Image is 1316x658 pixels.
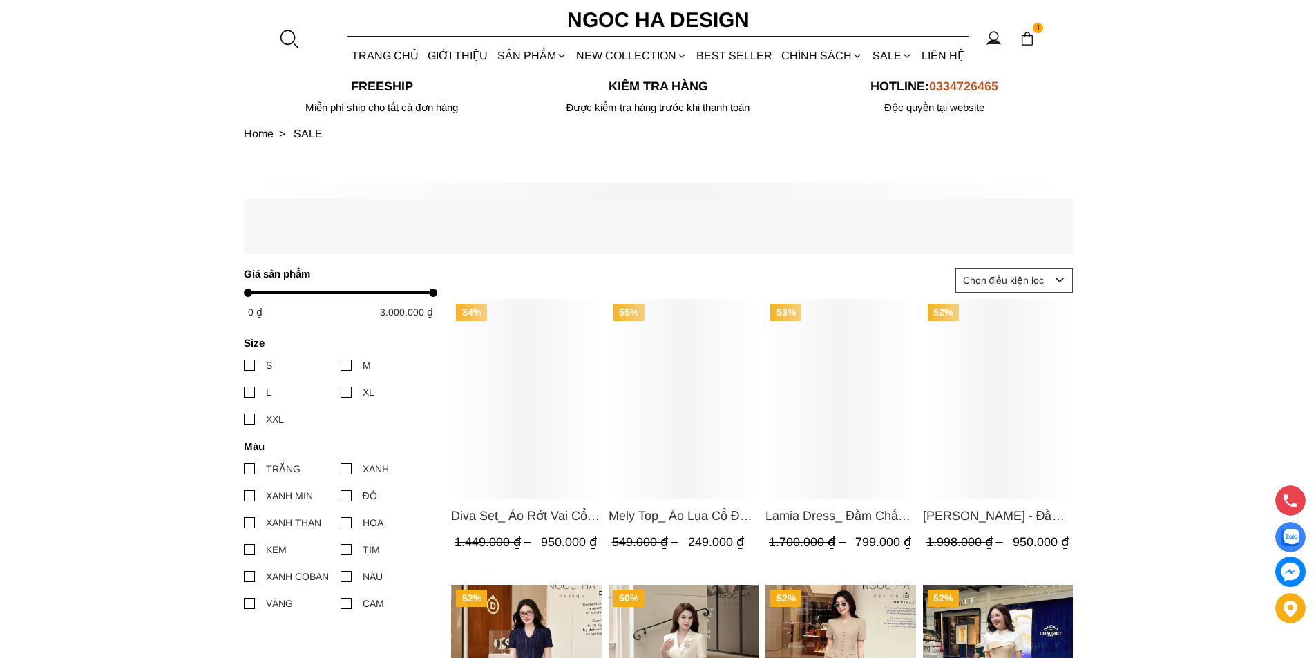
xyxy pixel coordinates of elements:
[363,488,377,503] div: ĐỎ
[917,37,969,74] a: LIÊN HỆ
[769,536,849,550] span: 1.700.000 ₫
[1275,522,1306,552] a: Display image
[765,506,916,525] a: Link to Lamia Dress_ Đầm Chấm Bi Cổ Vest Màu Kem D1003
[266,412,284,427] div: XXL
[423,37,493,74] a: GIỚI THIỆU
[1012,536,1068,550] span: 950.000 ₫
[765,299,916,499] a: Product image - Lamia Dress_ Đầm Chấm Bi Cổ Vest Màu Kem D1003
[294,128,323,139] a: Link to SALE
[266,488,313,503] div: XANH MIN
[363,596,384,611] div: CAM
[765,506,916,525] span: Lamia Dress_ Đầm Chấm Bi Cổ Vest Màu Kem D1003
[929,79,998,93] span: 0334726465
[363,515,383,530] div: HOA
[797,101,1073,114] h6: Độc quyền tại website
[687,536,743,550] span: 249.000 ₫
[493,37,571,74] div: SẢN PHẨM
[1020,31,1035,46] img: img-CART-ICON-ksit0nf1
[363,358,371,373] div: M
[868,37,917,74] a: SALE
[541,536,597,550] span: 950.000 ₫
[244,79,520,94] p: Freeship
[797,79,1073,94] p: Hotline:
[1275,557,1306,587] a: messenger
[608,299,759,499] a: Product image - Mely Top_ Áo Lụa Cổ Đổ Rớt Vai A003
[692,37,777,74] a: BEST SELLER
[922,506,1073,525] span: [PERSON_NAME] - Đầm Vest Dáng Xòe Kèm Đai D713
[451,506,602,525] span: Diva Set_ Áo Rớt Vai Cổ V, Chân Váy Lụa Đuôi Cá A1078+CV134
[363,385,374,400] div: XL
[244,441,428,452] h4: Màu
[266,358,272,373] div: S
[266,542,287,557] div: KEM
[922,506,1073,525] a: Link to Irene Dress - Đầm Vest Dáng Xòe Kèm Đai D713
[244,337,428,349] h4: Size
[455,536,535,550] span: 1.449.000 ₫
[609,79,708,93] font: Kiểm tra hàng
[608,506,759,525] a: Link to Mely Top_ Áo Lụa Cổ Đổ Rớt Vai A003
[571,37,692,74] a: NEW COLLECTION
[520,101,797,114] p: Được kiểm tra hàng trước khi thanh toán
[926,536,1006,550] span: 1.998.000 ₫
[608,506,759,525] span: Mely Top_ Áo Lụa Cổ Đổ Rớt Vai A003
[266,569,329,584] div: XANH COBAN
[451,299,602,499] a: Product image - Diva Set_ Áo Rớt Vai Cổ V, Chân Váy Lụa Đuôi Cá A1078+CV134
[347,37,423,74] a: TRANG CHỦ
[274,128,291,139] span: >
[363,542,380,557] div: TÍM
[555,3,762,37] a: Ngoc Ha Design
[777,37,868,74] div: Chính sách
[451,506,602,525] a: Link to Diva Set_ Áo Rớt Vai Cổ V, Chân Váy Lụa Đuôi Cá A1078+CV134
[244,128,294,139] a: Link to Home
[244,268,428,280] h4: Giá sản phẩm
[363,569,383,584] div: NÂU
[1033,23,1044,34] span: 1
[244,101,520,114] div: Miễn phí ship cho tất cả đơn hàng
[266,461,301,476] div: TRẮNG
[363,461,389,476] div: XANH
[922,299,1073,499] a: Product image - Irene Dress - Đầm Vest Dáng Xòe Kèm Đai D713
[855,536,911,550] span: 799.000 ₫
[266,385,271,400] div: L
[266,515,321,530] div: XANH THAN
[266,596,293,611] div: VÀNG
[248,307,263,318] span: 0 ₫
[611,536,681,550] span: 549.000 ₫
[380,307,433,318] span: 3.000.000 ₫
[1281,529,1299,546] img: Display image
